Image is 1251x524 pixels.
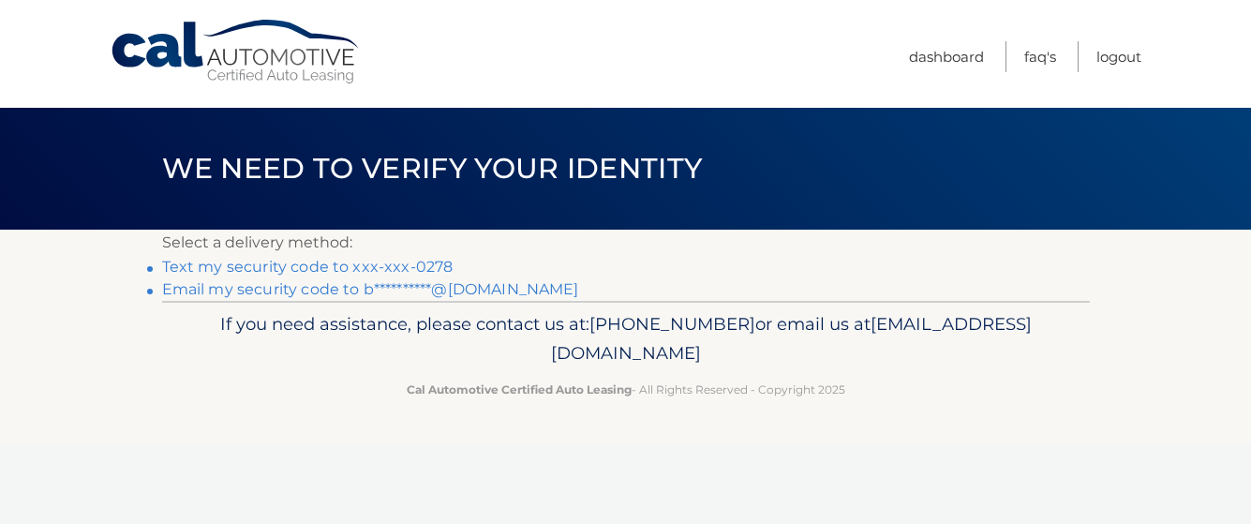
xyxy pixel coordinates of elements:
[162,280,579,298] a: Email my security code to b**********@[DOMAIN_NAME]
[162,258,454,276] a: Text my security code to xxx-xxx-0278
[110,19,363,85] a: Cal Automotive
[174,380,1078,399] p: - All Rights Reserved - Copyright 2025
[407,382,632,397] strong: Cal Automotive Certified Auto Leasing
[909,41,984,72] a: Dashboard
[162,230,1090,256] p: Select a delivery method:
[162,151,703,186] span: We need to verify your identity
[589,313,755,335] span: [PHONE_NUMBER]
[174,309,1078,369] p: If you need assistance, please contact us at: or email us at
[1096,41,1141,72] a: Logout
[1024,41,1056,72] a: FAQ's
